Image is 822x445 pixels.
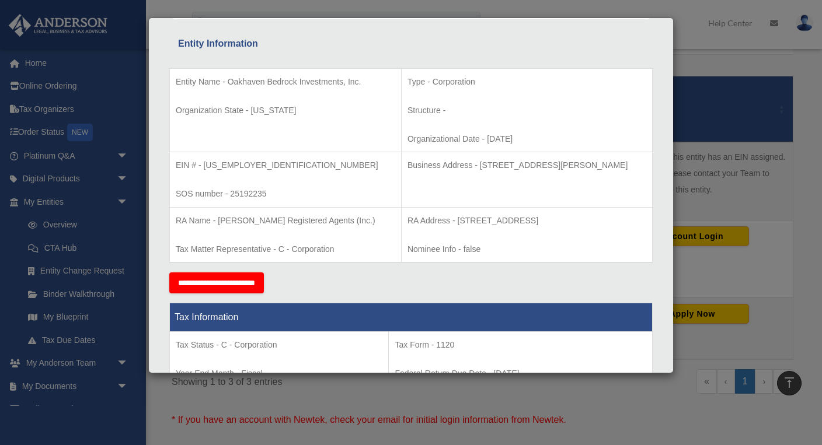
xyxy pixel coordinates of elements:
p: Tax Matter Representative - C - Corporation [176,242,395,257]
div: Entity Information [178,36,644,52]
p: Structure - [407,103,646,118]
p: Tax Status - C - Corporation [176,338,382,352]
p: RA Name - [PERSON_NAME] Registered Agents (Inc.) [176,213,395,228]
p: Type - Corporation [407,75,646,89]
p: Entity Name - Oakhaven Bedrock Investments, Inc. [176,75,395,89]
p: RA Address - [STREET_ADDRESS] [407,213,646,228]
p: Organization State - [US_STATE] [176,103,395,118]
td: Tax Period Type - Fiscal [170,332,389,418]
p: Nominee Info - false [407,242,646,257]
th: Tax Information [170,303,653,332]
p: Business Address - [STREET_ADDRESS][PERSON_NAME] [407,158,646,173]
p: EIN # - [US_EMPLOYER_IDENTIFICATION_NUMBER] [176,158,395,173]
p: Tax Form - 1120 [395,338,646,352]
p: Organizational Date - [DATE] [407,132,646,146]
p: Federal Return Due Date - [DATE] [395,366,646,381]
p: Year End Month - Fiscal [176,366,382,381]
p: SOS number - 25192235 [176,187,395,201]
